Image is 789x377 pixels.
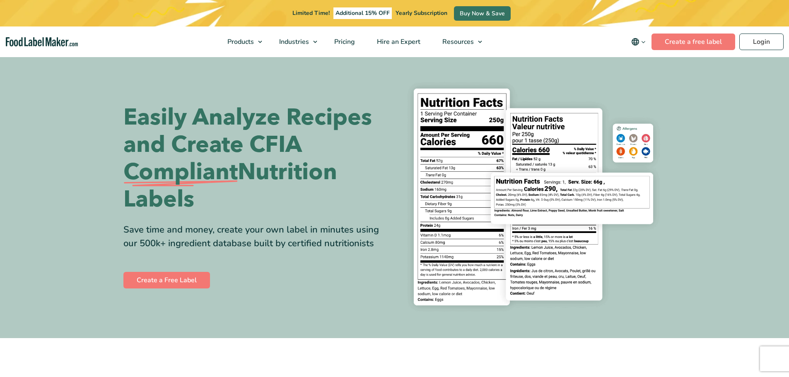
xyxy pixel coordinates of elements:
a: Pricing [323,26,364,57]
span: Compliant [123,158,238,186]
span: Products [225,37,255,46]
h1: Easily Analyze Recipes and Create CFIA Nutrition Labels [123,104,388,213]
a: Buy Now & Save [454,6,511,21]
a: Industries [268,26,321,57]
a: Create a free label [651,34,735,50]
div: Save time and money, create your own label in minutes using our 500k+ ingredient database built b... [123,223,388,250]
a: Resources [432,26,486,57]
a: Create a Free Label [123,272,210,288]
a: Hire an Expert [366,26,429,57]
span: Limited Time! [292,9,330,17]
span: Industries [277,37,310,46]
span: Pricing [332,37,356,46]
span: Hire an Expert [374,37,421,46]
span: Yearly Subscription [396,9,447,17]
a: Products [217,26,266,57]
a: Login [739,34,784,50]
span: Additional 15% OFF [333,7,392,19]
span: Resources [440,37,475,46]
